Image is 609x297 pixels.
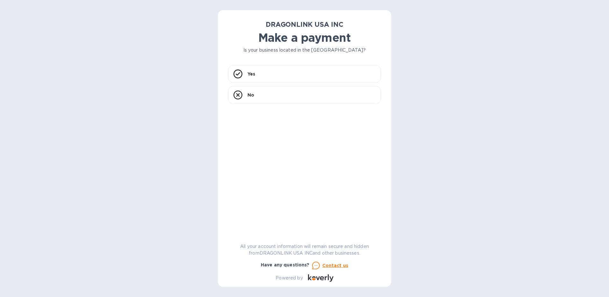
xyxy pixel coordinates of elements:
p: No [247,92,254,98]
p: Yes [247,71,255,77]
h1: Make a payment [228,31,381,44]
u: Contact us [322,263,348,268]
b: Have any questions? [261,262,310,267]
p: Is your business located in the [GEOGRAPHIC_DATA]? [228,47,381,54]
p: All your account information will remain secure and hidden from DRAGONLINK USA INC and other busi... [228,243,381,257]
p: Powered by [276,275,303,281]
b: DRAGONLINK USA INC [266,20,343,28]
